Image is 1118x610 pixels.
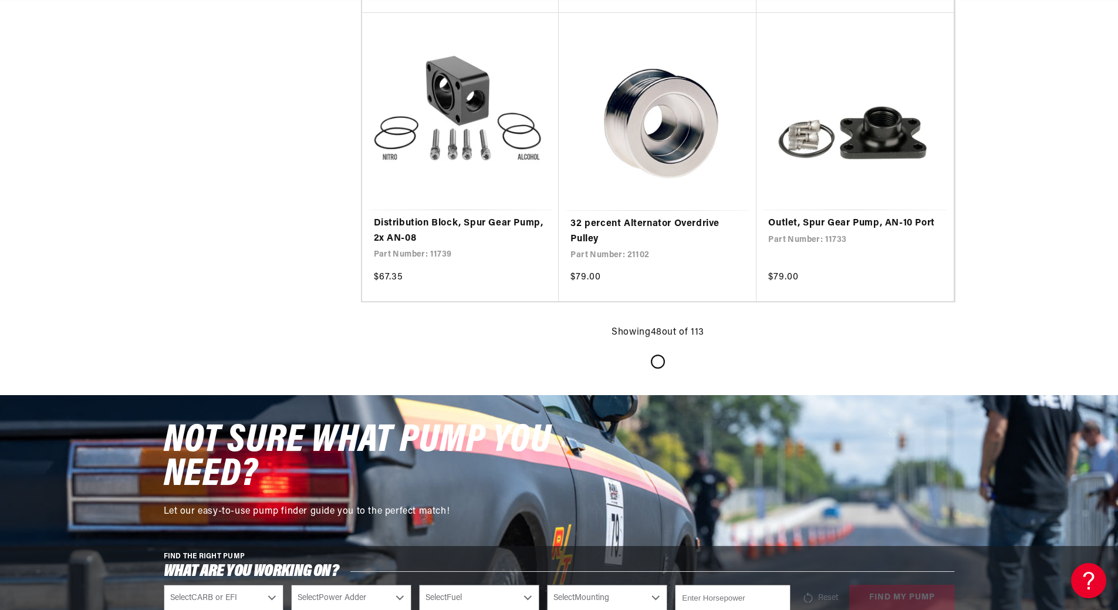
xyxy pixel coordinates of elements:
a: 32 percent Alternator Overdrive Pulley [570,217,745,247]
a: Distribution Block, Spur Gear Pump, 2x AN-08 [374,216,548,246]
p: Let our easy-to-use pump finder guide you to the perfect match! [164,504,563,520]
span: 48 [651,328,662,337]
p: Showing out of 113 [612,325,704,341]
span: FIND THE RIGHT PUMP [164,553,245,560]
span: NOT SURE WHAT PUMP YOU NEED? [164,422,551,495]
span: What are you working on? [164,564,339,579]
a: Outlet, Spur Gear Pump, AN-10 Port [768,216,942,231]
